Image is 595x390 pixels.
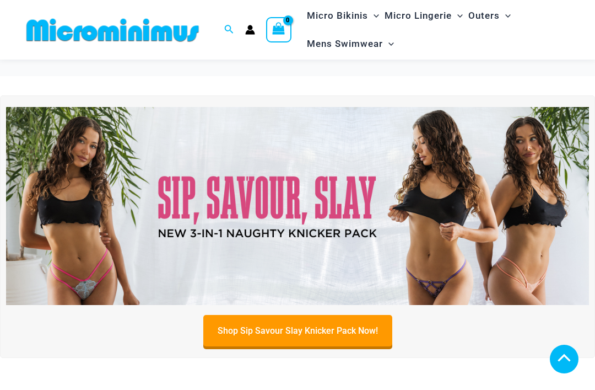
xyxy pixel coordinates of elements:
[245,25,255,35] a: Account icon link
[203,315,392,346] a: Shop Sip Savour Slay Knicker Pack Now!
[304,2,382,30] a: Micro BikinisMenu ToggleMenu Toggle
[466,2,513,30] a: OutersMenu ToggleMenu Toggle
[304,30,397,58] a: Mens SwimwearMenu ToggleMenu Toggle
[22,18,203,42] img: MM SHOP LOGO FLAT
[266,17,291,42] a: View Shopping Cart, empty
[382,2,466,30] a: Micro LingerieMenu ToggleMenu Toggle
[500,2,511,30] span: Menu Toggle
[224,23,234,37] a: Search icon link
[6,107,589,306] img: Sip Savour Slay Knicker Pack
[383,30,394,58] span: Menu Toggle
[385,2,452,30] span: Micro Lingerie
[307,2,368,30] span: Micro Bikinis
[452,2,463,30] span: Menu Toggle
[307,30,383,58] span: Mens Swimwear
[468,2,500,30] span: Outers
[368,2,379,30] span: Menu Toggle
